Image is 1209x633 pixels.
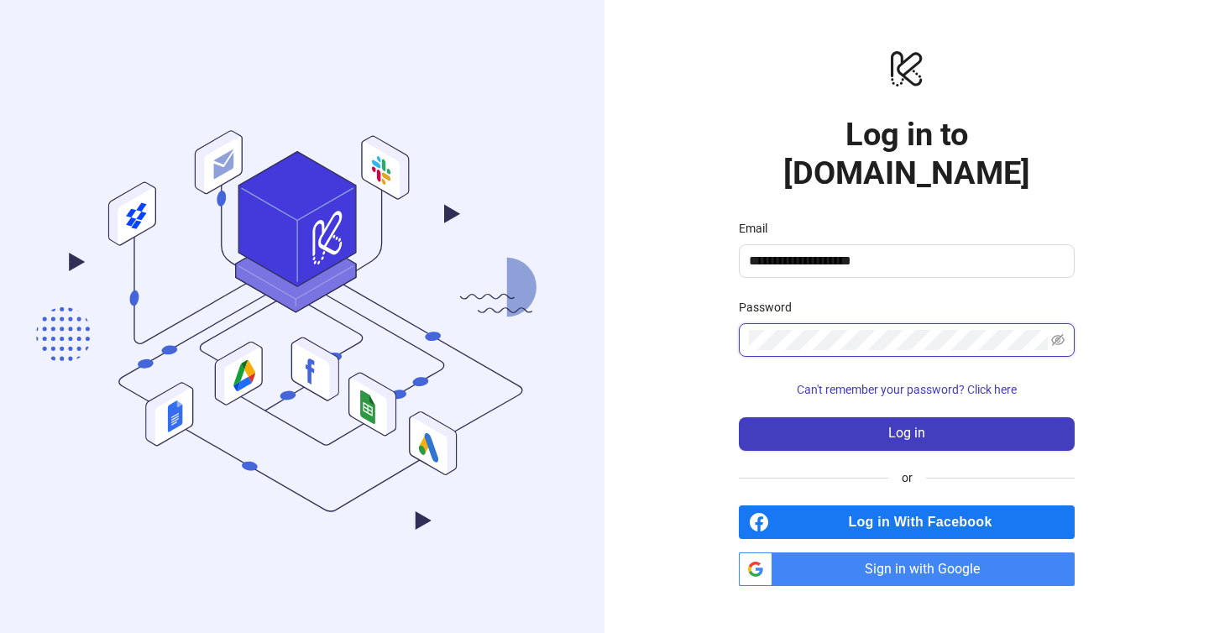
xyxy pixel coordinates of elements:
[739,298,803,316] label: Password
[888,468,926,487] span: or
[749,330,1048,350] input: Password
[749,251,1061,271] input: Email
[1051,333,1065,347] span: eye-invisible
[739,417,1075,451] button: Log in
[776,505,1075,539] span: Log in With Facebook
[797,383,1017,396] span: Can't remember your password? Click here
[739,505,1075,539] a: Log in With Facebook
[739,377,1075,404] button: Can't remember your password? Click here
[739,115,1075,192] h1: Log in to [DOMAIN_NAME]
[739,383,1075,396] a: Can't remember your password? Click here
[739,552,1075,586] a: Sign in with Google
[779,552,1075,586] span: Sign in with Google
[888,426,925,441] span: Log in
[739,219,778,238] label: Email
